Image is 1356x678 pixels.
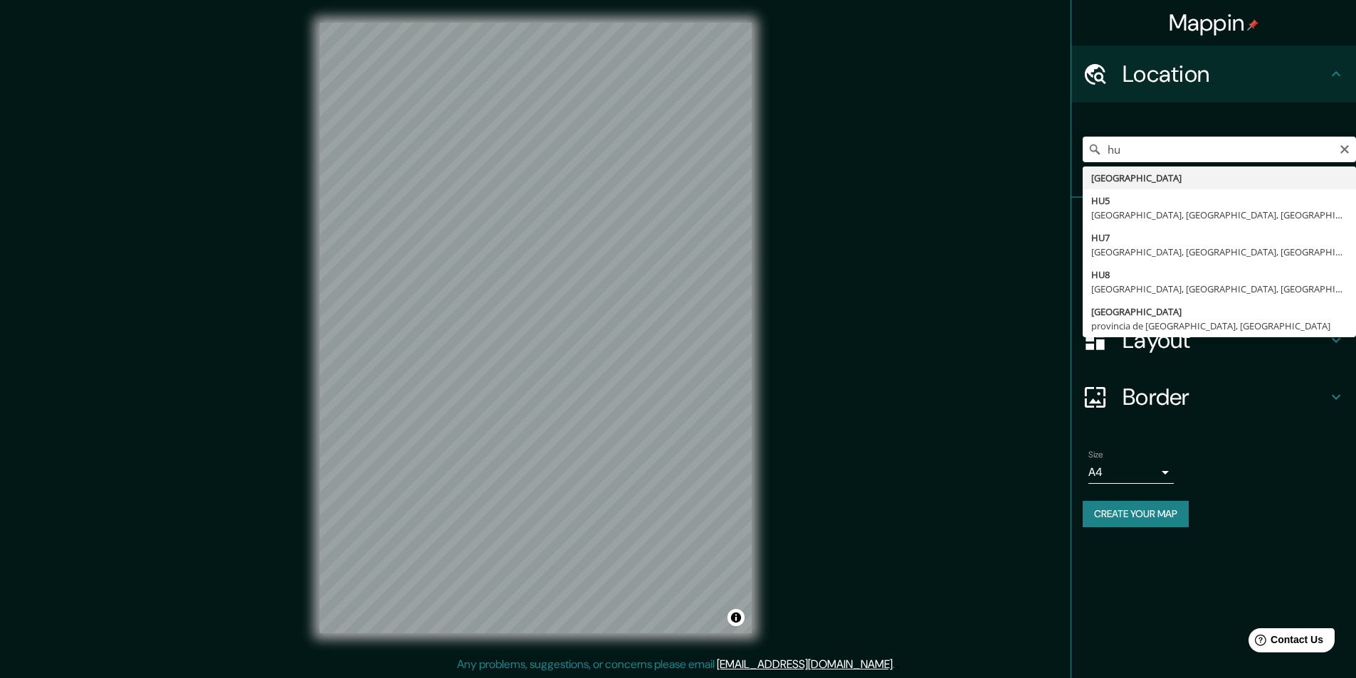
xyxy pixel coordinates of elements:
img: pin-icon.png [1247,19,1258,31]
div: . [895,656,897,673]
iframe: Help widget launcher [1229,623,1340,662]
h4: Location [1123,60,1328,88]
button: Create your map [1083,501,1189,527]
div: [GEOGRAPHIC_DATA], [GEOGRAPHIC_DATA], [GEOGRAPHIC_DATA], [GEOGRAPHIC_DATA] [1091,245,1347,259]
a: [EMAIL_ADDRESS][DOMAIN_NAME] [717,657,893,672]
div: Layout [1071,312,1356,369]
div: [GEOGRAPHIC_DATA] [1091,171,1347,185]
label: Size [1088,449,1103,461]
div: HU5 [1091,194,1347,208]
div: HU8 [1091,268,1347,282]
h4: Border [1123,383,1328,411]
p: Any problems, suggestions, or concerns please email . [457,656,895,673]
div: provincia de [GEOGRAPHIC_DATA], [GEOGRAPHIC_DATA] [1091,319,1347,333]
button: Toggle attribution [727,609,745,626]
div: HU7 [1091,231,1347,245]
h4: Mappin [1169,9,1259,37]
h4: Layout [1123,326,1328,354]
canvas: Map [320,23,752,633]
div: . [897,656,900,673]
button: Clear [1339,142,1350,155]
div: [GEOGRAPHIC_DATA], [GEOGRAPHIC_DATA], [GEOGRAPHIC_DATA], [GEOGRAPHIC_DATA] [1091,208,1347,222]
div: Pins [1071,198,1356,255]
div: Style [1071,255,1356,312]
div: [GEOGRAPHIC_DATA], [GEOGRAPHIC_DATA], [GEOGRAPHIC_DATA], [GEOGRAPHIC_DATA] [1091,282,1347,296]
div: A4 [1088,461,1174,484]
div: Location [1071,46,1356,102]
input: Pick your city or area [1083,137,1356,162]
div: [GEOGRAPHIC_DATA] [1091,304,1347,319]
div: Border [1071,369,1356,425]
